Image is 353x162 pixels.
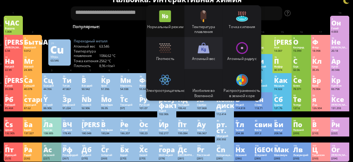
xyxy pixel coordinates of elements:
[159,145,175,154] font: гора
[293,103,301,106] font: Теллур
[293,144,297,147] font: 116
[63,144,66,147] font: 104
[82,84,92,87] font: Ванадий
[5,49,10,52] font: 6.94
[63,145,73,154] font: Рф
[331,49,338,52] font: 20.18
[216,109,226,112] font: Кадмий
[331,27,339,30] font: Гелий
[74,64,91,68] font: Плотность
[312,120,317,129] font: В
[312,132,318,135] font: [210]
[24,68,32,72] font: 24.305
[139,84,148,87] font: Железо
[101,128,113,132] font: Вольфрам
[159,128,168,132] font: Иридий
[24,128,31,132] font: Барий
[236,144,239,147] font: 113
[63,103,75,106] font: Цирконий
[63,132,71,135] font: 178.49
[101,103,113,106] font: Молибден
[140,119,142,122] font: 76
[74,59,98,63] font: Точка кипения
[120,128,128,132] font: Рений
[5,65,14,68] font: Натрий
[139,132,147,135] font: 190.23
[43,75,53,85] font: Сц
[312,106,322,110] font: 126.904
[63,106,71,110] font: 91.224
[312,94,316,104] font: я
[73,24,100,29] font: Популярные:
[139,120,148,129] font: Ос
[5,144,7,147] font: 87
[5,37,6,40] font: 3
[44,144,46,147] font: 89
[24,145,32,154] font: Ра
[139,128,148,132] font: Осмий
[51,42,54,45] font: 29
[332,144,335,147] font: 118
[178,132,188,135] font: 195.084
[274,84,284,87] font: Мышьяк
[312,75,321,85] font: Бр
[63,75,65,78] font: 22
[332,56,334,59] font: 18
[216,120,227,135] font: рт. ст.
[121,144,124,147] font: 107
[24,49,31,52] font: 9.012
[331,65,338,68] font: Аргон
[24,65,33,68] font: Магний
[331,68,340,72] font: 39.948
[332,37,334,40] font: 10
[82,128,90,132] font: Тантал
[332,75,334,78] font: 36
[82,94,84,97] font: 41
[63,128,72,132] font: Гафний
[24,120,33,129] font: Ба
[274,87,282,91] font: 74.922
[312,49,320,52] font: 18.998
[5,106,13,110] font: 85.468
[331,120,340,129] font: Рн
[120,84,132,87] font: Марганец
[236,119,238,122] font: 81
[101,144,105,147] font: 106
[63,120,72,129] font: ВЧ
[293,145,303,154] font: Лв
[255,119,257,122] font: 82
[235,103,244,106] font: Индий
[120,120,128,129] font: Ре
[255,144,258,147] font: 114
[51,55,58,58] font: Медь
[312,145,318,154] font: Ц
[159,144,162,147] font: 109
[5,145,14,154] font: Пт
[192,87,215,97] font: Изобилие во Вселенной
[147,24,184,29] font: Нормальный режим
[332,94,334,97] font: 54
[5,68,12,72] font: 22.99
[312,87,320,91] font: 79.904
[63,75,71,85] font: Ти
[216,138,226,141] font: 200.592
[274,119,277,122] font: 83
[255,120,282,129] font: свинец
[43,106,52,110] font: 88.906
[197,128,205,132] font: Золото
[235,120,244,129] font: Тл
[5,120,13,129] font: Cs
[120,132,130,135] font: 186.207
[63,94,65,97] font: 40
[159,119,161,122] font: 77
[274,49,282,52] font: 14.007
[113,64,115,67] font: 3
[5,128,13,132] font: Цезий
[178,128,188,132] font: Платина
[235,128,244,132] font: Таллий
[5,18,19,28] font: ЧАС
[120,145,129,154] font: Бх
[24,56,27,59] font: 12
[24,144,27,147] font: 88
[216,112,226,116] font: 112.414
